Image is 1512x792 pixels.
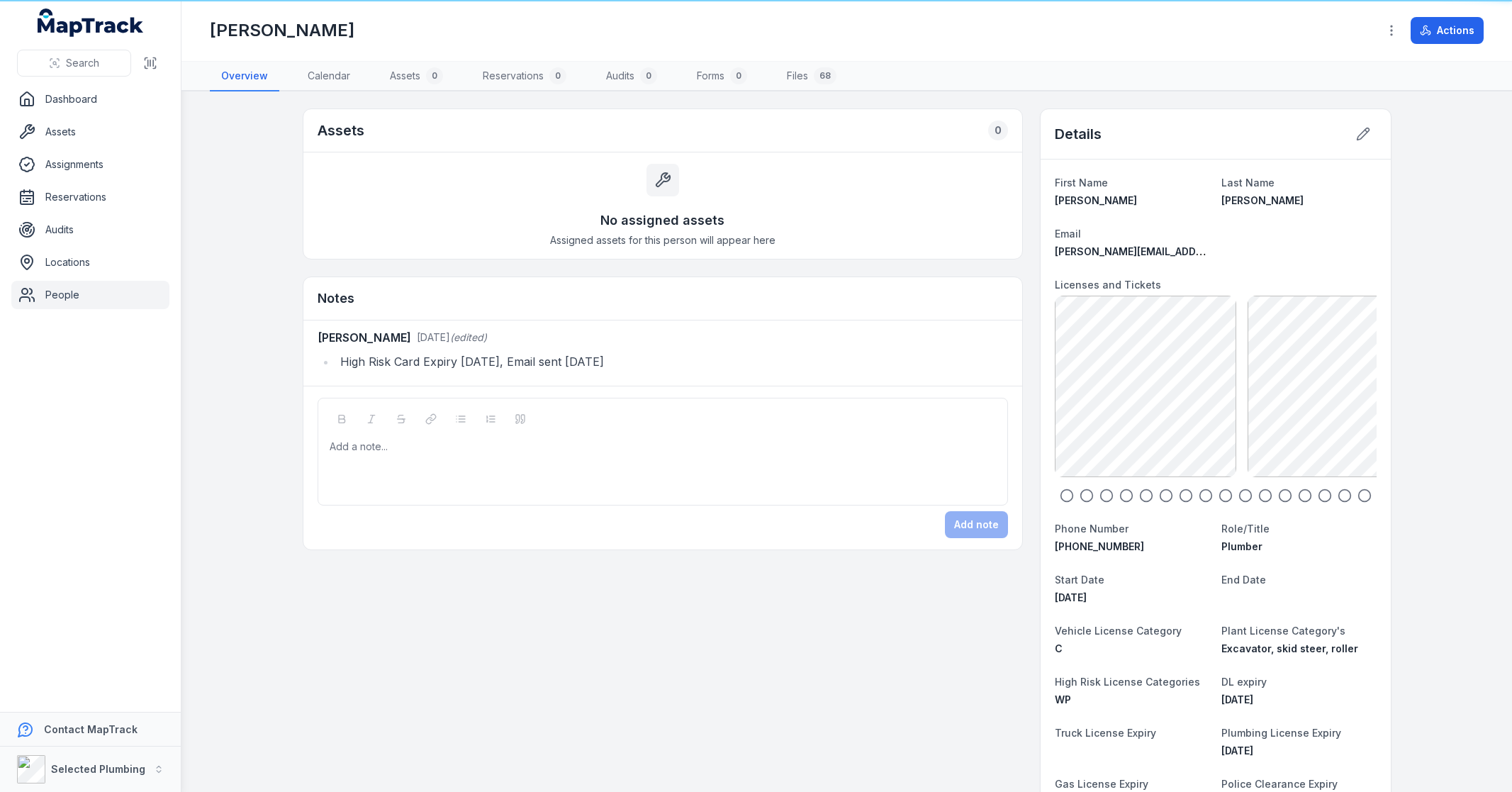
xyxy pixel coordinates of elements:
[1055,642,1063,654] span: C
[1221,778,1338,790] span: Police Clearance Expiry
[1221,642,1358,654] span: Excavator, skid steer, roller
[450,331,487,343] span: (edited)
[1221,744,1253,757] span: [DATE]
[426,67,443,84] div: 0
[1221,194,1304,206] span: [PERSON_NAME]
[210,62,279,91] a: Overview
[471,62,578,91] a: Reservations0
[640,67,657,84] div: 0
[1221,676,1267,688] span: DL expiry
[11,281,169,309] a: People
[1221,540,1262,552] span: Plumber
[11,150,169,179] a: Assignments
[210,19,354,42] h1: [PERSON_NAME]
[11,183,169,211] a: Reservations
[988,121,1008,140] div: 0
[595,62,668,91] a: Audits0
[550,233,775,247] span: Assigned assets for this person will appear here
[318,121,364,140] h2: Assets
[17,50,131,77] button: Search
[38,9,144,37] a: MapTrack
[417,331,450,343] time: 20/08/2025, 10:54:49 am
[11,118,169,146] a: Assets
[1055,727,1156,739] span: Truck License Expiry
[1055,574,1104,586] span: Start Date
[1055,194,1137,206] span: [PERSON_NAME]
[1221,693,1253,705] time: 07/01/2027, 12:00:00 am
[1221,625,1345,637] span: Plant License Category's
[1055,245,1308,257] span: [PERSON_NAME][EMAIL_ADDRESS][DOMAIN_NAME]
[379,62,454,91] a: Assets0
[318,329,411,346] strong: [PERSON_NAME]
[51,763,145,775] strong: Selected Plumbing
[1055,693,1071,705] span: WP
[730,67,747,84] div: 0
[1221,177,1275,189] span: Last Name
[336,352,1008,372] li: High Risk Card Expiry [DATE], Email sent [DATE]
[1055,228,1081,240] span: Email
[1055,177,1108,189] span: First Name
[685,62,758,91] a: Forms0
[814,67,836,84] div: 68
[296,62,362,91] a: Calendar
[66,56,99,70] span: Search
[775,62,848,91] a: Files68
[44,723,138,735] strong: Contact MapTrack
[1055,591,1087,603] span: [DATE]
[11,216,169,244] a: Audits
[600,211,724,230] h3: No assigned assets
[11,248,169,277] a: Locations
[1221,693,1253,705] span: [DATE]
[417,331,450,343] span: [DATE]
[549,67,566,84] div: 0
[1055,279,1161,291] span: Licenses and Tickets
[1221,523,1270,535] span: Role/Title
[1221,744,1253,757] time: 31/08/2027, 12:00:00 am
[1221,727,1341,739] span: Plumbing License Expiry
[1055,124,1102,144] h2: Details
[1221,574,1266,586] span: End Date
[1055,625,1182,637] span: Vehicle License Category
[11,85,169,113] a: Dashboard
[1055,540,1144,552] span: [PHONE_NUMBER]
[1055,591,1087,603] time: 23/03/2020, 12:00:00 am
[1055,523,1129,535] span: Phone Number
[1411,17,1484,44] button: Actions
[1055,778,1148,790] span: Gas License Expiry
[318,289,354,308] h3: Notes
[1055,676,1200,688] span: High Risk License Categories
